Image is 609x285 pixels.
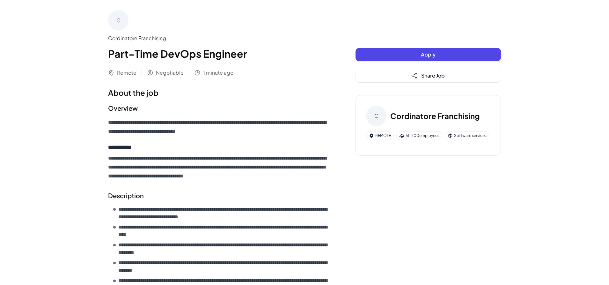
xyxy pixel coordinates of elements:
[108,10,128,31] div: C
[356,48,501,61] button: Apply
[356,69,501,82] button: Share Job
[108,103,330,113] h2: Overview
[421,72,445,79] span: Share Job
[445,131,489,140] div: Software services
[117,69,136,77] span: Remote
[390,110,480,122] h3: Cordinatore Franchising
[108,87,330,98] h1: About the job
[108,191,330,200] h2: Description
[203,69,233,77] span: 1 minute ago
[156,69,184,77] span: Negotiable
[396,131,442,140] div: 51-200 employees
[421,51,436,58] span: Apply
[108,46,330,61] h1: Part-Time DevOps Engineer
[366,131,394,140] div: REMOTE
[108,34,330,42] div: Cordinatore Franchising
[366,106,386,126] div: C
